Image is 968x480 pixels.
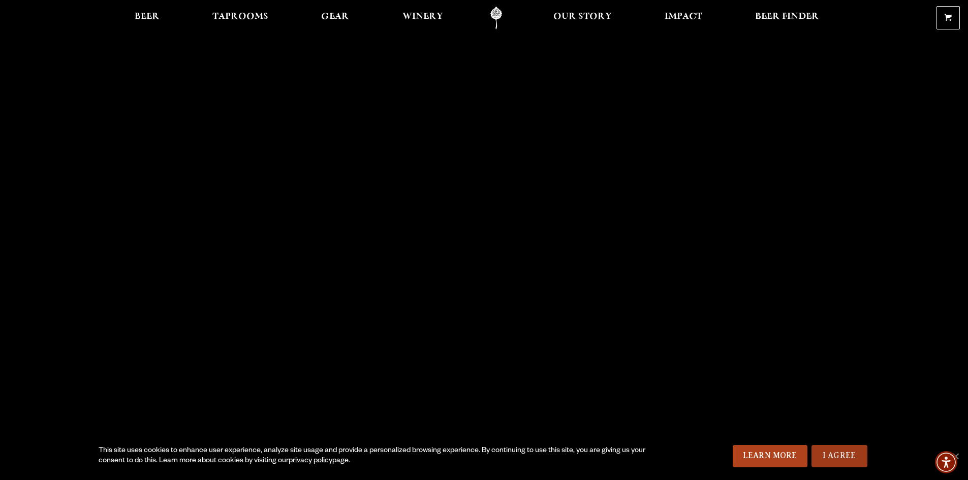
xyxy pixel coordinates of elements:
span: Beer [135,13,160,21]
div: Accessibility Menu [935,451,957,473]
div: This site uses cookies to enhance user experience, analyze site usage and provide a personalized ... [99,446,649,466]
span: Impact [665,13,702,21]
a: Odell Home [477,7,515,29]
a: privacy policy [289,457,332,465]
a: Our Story [547,7,618,29]
a: Impact [658,7,709,29]
span: Our Story [553,13,612,21]
a: Taprooms [206,7,275,29]
a: Learn More [733,445,807,467]
span: Taprooms [212,13,268,21]
span: Gear [321,13,349,21]
a: I Agree [811,445,867,467]
a: Winery [396,7,450,29]
a: Gear [315,7,356,29]
span: Winery [402,13,443,21]
span: Beer Finder [755,13,819,21]
a: Beer [128,7,166,29]
a: Beer Finder [748,7,826,29]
